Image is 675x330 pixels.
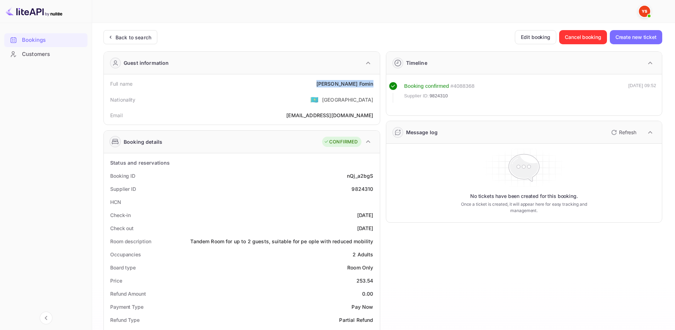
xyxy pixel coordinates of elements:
[124,59,169,67] div: Guest information
[450,82,474,90] div: # 4088368
[22,36,84,44] div: Bookings
[406,129,438,136] div: Message log
[110,238,151,245] div: Room description
[22,50,84,58] div: Customers
[322,96,373,103] div: [GEOGRAPHIC_DATA]
[110,96,136,103] div: Nationality
[610,30,662,44] button: Create new ticket
[4,33,88,46] a: Bookings
[356,277,373,284] div: 253.54
[110,277,122,284] div: Price
[110,172,135,180] div: Booking ID
[190,238,373,245] div: Tandem Room for up to 2 guests, suitable for pe ople with reduced mobility
[286,112,373,119] div: [EMAIL_ADDRESS][DOMAIN_NAME]
[351,303,373,311] div: Pay Now
[116,34,151,41] div: Back to search
[4,47,88,61] a: Customers
[406,59,427,67] div: Timeline
[124,138,162,146] div: Booking details
[515,30,556,44] button: Edit booking
[357,211,373,219] div: [DATE]
[347,172,373,180] div: nQj_a2bgS
[639,6,650,17] img: Yandex Support
[404,92,429,99] span: Supplier ID:
[607,127,639,138] button: Refresh
[110,303,144,311] div: Payment Type
[470,193,578,200] p: No tickets have been created for this booking.
[110,290,146,297] div: Refund Amount
[404,82,449,90] div: Booking confirmed
[110,211,131,219] div: Check-in
[347,264,373,271] div: Room Only
[110,264,136,271] div: Board type
[324,138,358,146] div: CONFIRMED
[559,30,607,44] button: Cancel booking
[619,129,636,136] p: Refresh
[316,80,373,87] div: [PERSON_NAME] Fomin
[351,185,373,193] div: 9824310
[628,82,656,103] div: [DATE] 09:52
[110,112,123,119] div: Email
[450,201,598,214] p: Once a ticket is created, it will appear here for easy tracking and management.
[353,251,373,258] div: 2 Adults
[6,6,62,17] img: LiteAPI logo
[339,316,373,324] div: Partial Refund
[110,80,133,87] div: Full name
[362,290,373,297] div: 0.00
[4,33,88,47] div: Bookings
[110,198,121,206] div: HCN
[357,224,373,232] div: [DATE]
[40,312,52,324] button: Collapse navigation
[429,92,448,99] span: 9824310
[110,185,136,193] div: Supplier ID
[310,93,319,106] span: United States
[110,159,170,166] div: Status and reservations
[110,224,134,232] div: Check out
[110,316,140,324] div: Refund Type
[110,251,141,258] div: Occupancies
